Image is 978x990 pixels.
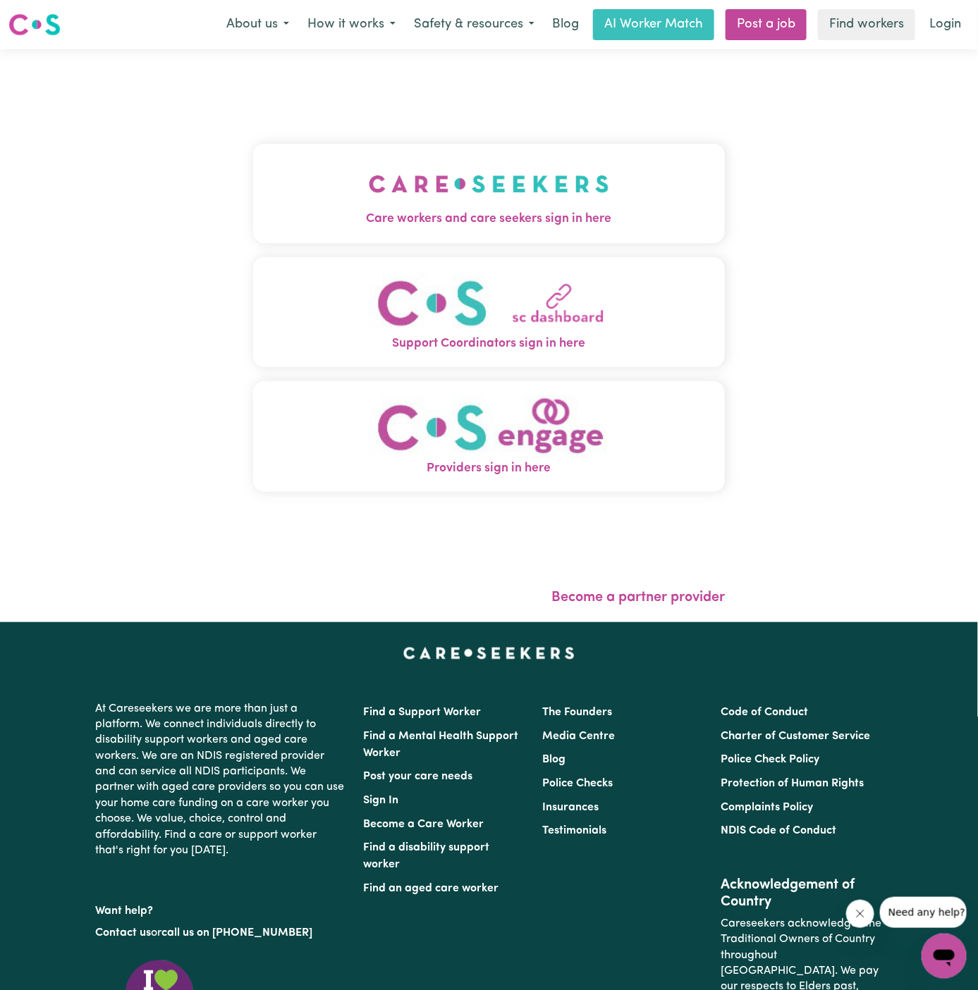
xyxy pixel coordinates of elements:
a: Login [921,9,970,40]
a: Code of Conduct [721,707,808,718]
button: How it works [298,10,405,39]
p: At Careseekers we are more than just a platform. We connect individuals directly to disability su... [96,695,347,865]
a: Charter of Customer Service [721,731,870,742]
a: Find a Support Worker [364,707,482,718]
a: Police Checks [542,778,613,789]
p: Want help? [96,898,347,919]
a: Find a Mental Health Support Worker [364,731,519,759]
a: Sign In [364,795,399,806]
a: Find an aged care worker [364,883,499,894]
span: Care workers and care seekers sign in here [253,210,726,228]
a: Careseekers logo [8,8,61,41]
img: Careseekers logo [8,12,61,37]
a: Contact us [96,927,152,939]
a: Blog [544,9,587,40]
iframe: Button to launch messaging window [922,934,967,979]
iframe: Close message [846,900,874,928]
iframe: Message from company [880,897,967,928]
a: Police Check Policy [721,754,819,765]
a: Media Centre [542,731,615,742]
a: Protection of Human Rights [721,778,864,789]
a: AI Worker Match [593,9,714,40]
p: or [96,920,347,946]
span: Support Coordinators sign in here [253,335,726,353]
button: Providers sign in here [253,381,726,492]
span: Providers sign in here [253,459,726,478]
a: Blog [542,754,566,765]
a: Become a Care Worker [364,819,484,830]
a: Careseekers home page [403,648,575,659]
a: Post your care needs [364,771,473,782]
button: Safety & resources [405,10,544,39]
a: call us on [PHONE_NUMBER] [162,927,313,939]
a: Become a partner provider [551,590,725,605]
a: Post a job [726,9,807,40]
a: The Founders [542,707,612,718]
a: Find a disability support worker [364,842,490,870]
a: NDIS Code of Conduct [721,825,836,836]
a: Insurances [542,802,599,813]
button: About us [217,10,298,39]
a: Testimonials [542,825,606,836]
button: Support Coordinators sign in here [253,257,726,368]
h2: Acknowledgement of Country [721,877,882,910]
a: Find workers [818,9,915,40]
button: Care workers and care seekers sign in here [253,144,726,242]
a: Complaints Policy [721,802,813,813]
